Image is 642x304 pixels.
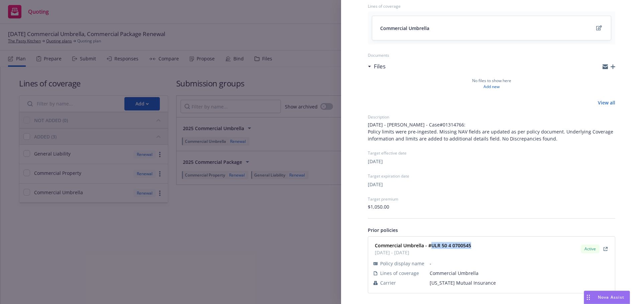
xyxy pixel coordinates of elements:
[375,242,471,249] strong: Commercial Umbrella - #ULR 50 4 0700545
[368,150,615,156] div: Target effective date
[430,279,610,286] span: [US_STATE] Mutual Insurance
[380,279,396,286] span: Carrier
[380,270,419,277] span: Lines of coverage
[584,291,593,304] div: Drag to move
[368,52,615,58] div: Documents
[472,78,511,84] span: No files to show here
[430,260,610,267] span: -
[368,203,389,210] span: $1,050.00
[374,62,386,71] h3: Files
[368,62,386,71] div: Files
[368,121,615,142] span: [DATE] - [PERSON_NAME] - Case#01314766: Policy limits were pre-ingested. Missing NAV fields are u...
[368,196,615,202] div: Target premium
[368,158,383,165] button: [DATE]
[595,24,603,32] a: edit
[484,84,500,90] a: Add new
[368,227,615,234] div: Prior policies
[598,99,615,106] a: View all
[602,245,610,253] a: View Policy
[368,114,615,120] div: Description
[430,270,610,277] span: Commercial Umbrella
[584,291,630,304] button: Nova Assist
[368,181,383,188] button: [DATE]
[598,294,624,300] span: Nova Assist
[583,246,597,252] span: Active
[368,173,615,179] div: Target expiration date
[380,25,429,32] span: Commercial Umbrella
[368,3,615,9] div: Lines of coverage
[380,260,424,267] span: Policy display name
[375,249,471,256] span: [DATE] - [DATE]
